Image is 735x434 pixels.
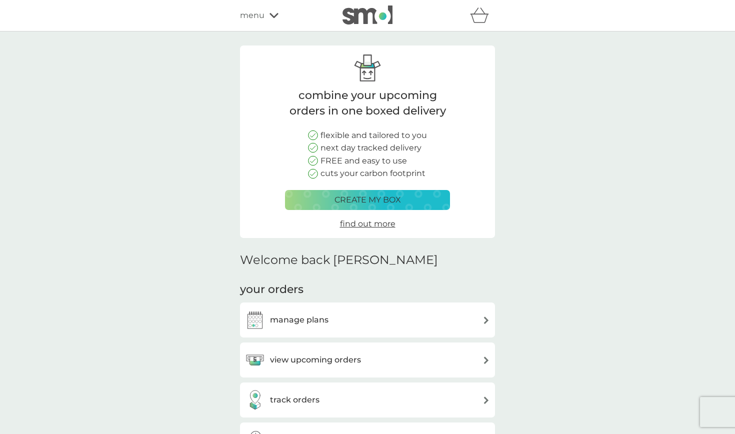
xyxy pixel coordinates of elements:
h3: manage plans [270,313,328,326]
span: menu [240,9,264,22]
p: cuts your carbon footprint [320,167,425,180]
p: combine your upcoming orders in one boxed delivery [285,88,450,119]
h3: track orders [270,393,319,406]
p: next day tracked delivery [320,141,421,154]
img: arrow right [482,356,490,364]
div: basket [470,5,495,25]
h2: Welcome back [PERSON_NAME] [240,253,438,267]
button: create my box [285,190,450,210]
p: create my box [334,193,401,206]
img: smol [342,5,392,24]
p: flexible and tailored to you [320,129,427,142]
img: arrow right [482,396,490,404]
h3: view upcoming orders [270,353,361,366]
p: FREE and easy to use [320,154,407,167]
h3: your orders [240,282,303,297]
img: arrow right [482,316,490,324]
span: find out more [340,219,395,228]
a: find out more [340,217,395,230]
